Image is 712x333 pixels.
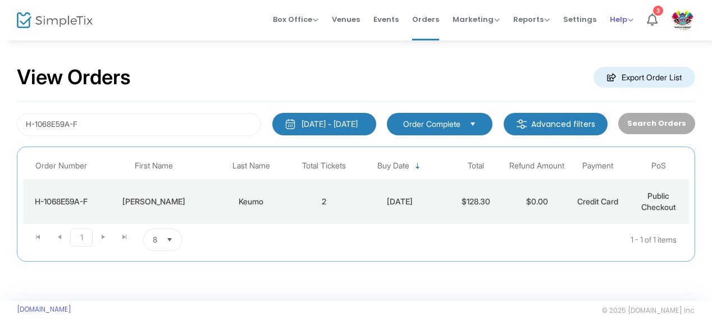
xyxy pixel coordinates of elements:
h2: View Orders [17,65,131,90]
img: filter [516,118,527,130]
th: Refund Amount [506,153,567,179]
span: Help [610,14,633,25]
span: Last Name [232,161,270,171]
div: Data table [23,153,689,224]
span: Order Number [35,161,87,171]
m-button: Export Order List [594,67,695,88]
div: 7/4/2025 [357,196,442,207]
span: Payment [582,161,613,171]
img: monthly [285,118,296,130]
div: Keumo [211,196,291,207]
td: $128.30 [446,179,506,224]
span: Page 1 [70,229,93,247]
span: Buy Date [377,161,409,171]
span: Settings [563,5,596,34]
span: Order Complete [403,118,460,130]
span: Sortable [413,162,422,171]
span: First Name [135,161,173,171]
button: [DATE] - [DATE] [272,113,376,135]
span: Venues [332,5,360,34]
span: © 2025 [DOMAIN_NAME] Inc. [602,306,695,315]
span: Events [373,5,399,34]
span: Marketing [453,14,500,25]
button: Select [162,229,177,250]
div: Christiane [102,196,206,207]
div: H-1068E59A-F [26,196,96,207]
div: [DATE] - [DATE] [302,118,358,130]
td: 2 [294,179,354,224]
span: Reports [513,14,550,25]
span: Credit Card [577,197,618,206]
span: PoS [651,161,666,171]
span: Public Checkout [641,191,676,212]
span: 8 [153,234,157,245]
span: Orders [412,5,439,34]
th: Total [446,153,506,179]
span: Box Office [273,14,318,25]
m-button: Advanced filters [504,113,608,135]
kendo-pager-info: 1 - 1 of 1 items [294,229,677,251]
input: Search by name, email, phone, order number, ip address, or last 4 digits of card [17,113,261,136]
button: Select [465,118,481,130]
div: 3 [653,6,663,16]
td: $0.00 [506,179,567,224]
a: [DOMAIN_NAME] [17,305,71,314]
th: Total Tickets [294,153,354,179]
